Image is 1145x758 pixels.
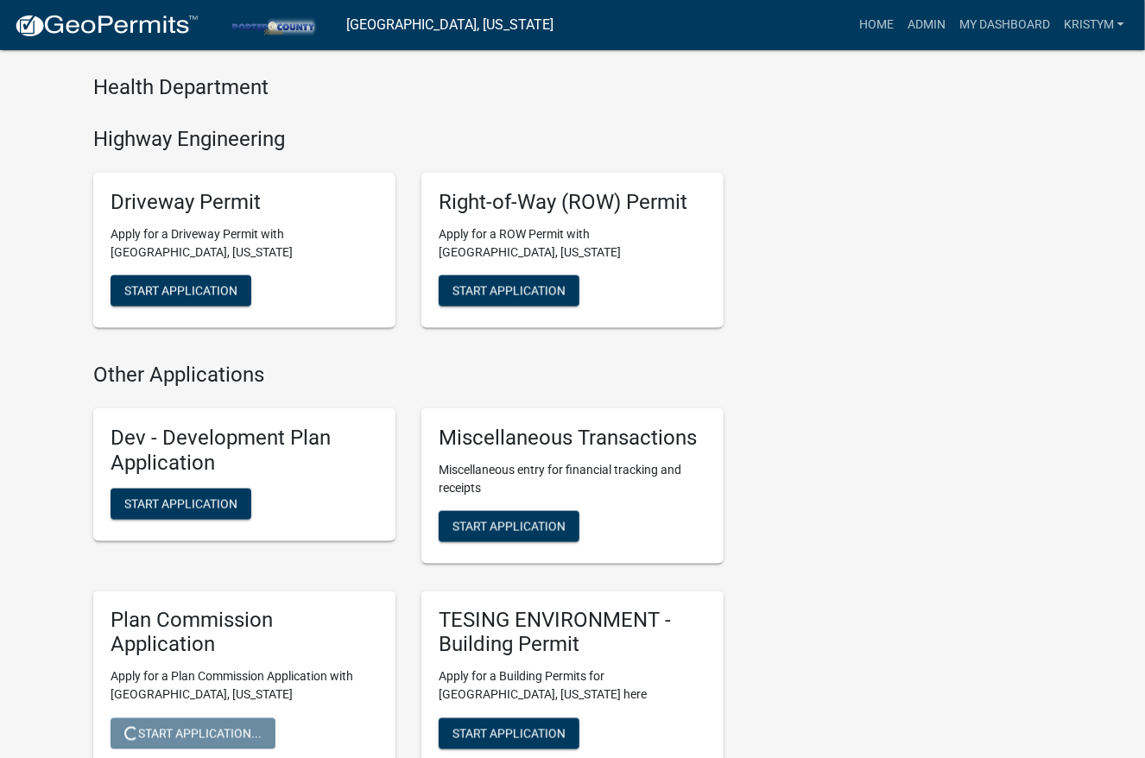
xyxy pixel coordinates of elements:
a: Admin [901,9,952,41]
h5: Driveway Permit [111,190,378,215]
h5: Right-of-Way (ROW) Permit [439,190,706,215]
button: Start Application [111,489,251,520]
p: Apply for a Plan Commission Application with [GEOGRAPHIC_DATA], [US_STATE] [111,668,378,704]
h4: Other Applications [93,363,724,388]
p: Apply for a Building Permits for [GEOGRAPHIC_DATA], [US_STATE] here [439,668,706,704]
button: Start Application [111,275,251,306]
span: Start Application... [124,727,262,741]
span: Start Application [452,284,566,298]
h5: TESING ENVIRONMENT - Building Permit [439,609,706,659]
a: Home [852,9,901,41]
button: Start Application... [111,718,275,749]
span: Start Application [124,497,237,511]
span: Start Application [124,284,237,298]
span: Start Application [452,519,566,533]
p: Apply for a Driveway Permit with [GEOGRAPHIC_DATA], [US_STATE] [111,225,378,262]
h5: Dev - Development Plan Application [111,426,378,476]
button: Start Application [439,718,579,749]
h4: Highway Engineering [93,127,724,152]
button: Start Application [439,275,579,306]
span: Start Application [452,727,566,741]
p: Apply for a ROW Permit with [GEOGRAPHIC_DATA], [US_STATE] [439,225,706,262]
h5: Miscellaneous Transactions [439,426,706,451]
img: Porter County, Indiana [212,13,332,36]
h5: Plan Commission Application [111,609,378,659]
a: [GEOGRAPHIC_DATA], [US_STATE] [346,10,554,40]
a: KristyM [1057,9,1131,41]
p: Miscellaneous entry for financial tracking and receipts [439,461,706,497]
h4: Health Department [93,75,724,100]
a: My Dashboard [952,9,1057,41]
button: Start Application [439,511,579,542]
